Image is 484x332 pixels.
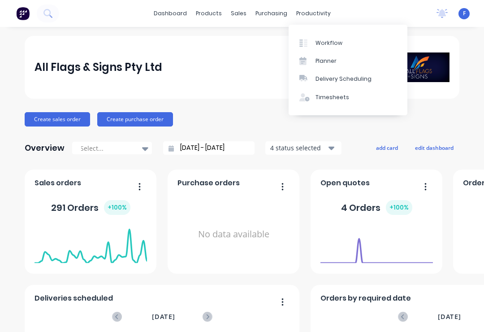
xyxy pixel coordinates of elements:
[251,7,292,20] div: purchasing
[104,200,130,215] div: + 100 %
[177,178,240,188] span: Purchase orders
[226,7,251,20] div: sales
[386,200,412,215] div: + 100 %
[463,9,466,17] span: F
[315,93,349,101] div: Timesheets
[292,7,335,20] div: productivity
[341,200,412,215] div: 4 Orders
[289,34,407,52] a: Workflow
[265,141,341,155] button: 4 status selected
[315,39,342,47] div: Workflow
[177,192,290,277] div: No data available
[289,70,407,88] a: Delivery Scheduling
[51,200,130,215] div: 291 Orders
[289,88,407,106] a: Timesheets
[25,139,65,157] div: Overview
[35,178,81,188] span: Sales orders
[270,143,327,153] div: 4 status selected
[370,142,404,153] button: add card
[97,112,173,127] button: Create purchase order
[149,7,191,20] a: dashboard
[387,52,449,82] img: All Flags & Signs Pty Ltd
[25,112,90,127] button: Create sales order
[289,52,407,70] a: Planner
[35,58,162,76] div: All Flags & Signs Pty Ltd
[320,178,370,188] span: Open quotes
[438,312,461,322] span: [DATE]
[191,7,226,20] div: products
[152,312,175,322] span: [DATE]
[315,57,337,65] div: Planner
[315,75,372,83] div: Delivery Scheduling
[16,7,30,20] img: Factory
[35,293,113,304] span: Deliveries scheduled
[409,142,459,153] button: edit dashboard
